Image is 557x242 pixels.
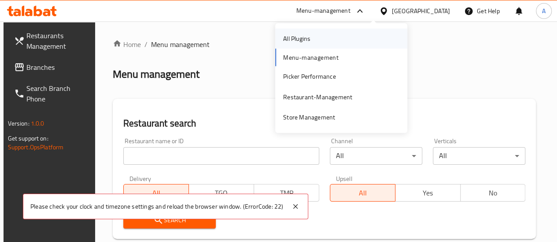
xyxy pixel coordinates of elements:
[127,187,185,199] span: All
[8,133,48,144] span: Get support on:
[296,6,350,16] div: Menu-management
[26,62,89,72] span: Branches
[123,212,216,228] button: Search
[123,147,319,165] input: Search for restaurant name or ID..
[188,184,254,202] button: TGO
[283,112,335,122] div: Store Management
[113,67,199,81] h2: Menu management
[123,184,189,202] button: All
[460,184,526,202] button: No
[144,39,148,50] li: /
[542,6,546,16] span: A
[433,147,525,165] div: All
[123,117,526,130] h2: Restaurant search
[113,39,536,50] nav: breadcrumb
[26,30,89,51] span: Restaurants Management
[399,187,457,199] span: Yes
[330,147,422,165] div: All
[283,92,352,101] div: Restaurant-Management
[8,141,64,153] a: Support.OpsPlatform
[7,78,96,109] a: Search Branch Phone
[113,39,141,50] a: Home
[7,57,96,78] a: Branches
[395,184,461,202] button: Yes
[130,215,209,226] span: Search
[151,39,210,50] span: Menu management
[8,118,30,129] span: Version:
[31,118,44,129] span: 1.0.0
[464,187,522,199] span: No
[336,175,352,181] label: Upsell
[254,184,319,202] button: TMP
[30,201,283,212] p: Please check your clock and timezone settings and reload the browser window. (ErrorCode: 22)
[330,184,395,202] button: All
[283,72,336,81] div: Picker Performance
[283,34,310,43] div: All Plugins
[258,187,316,199] span: TMP
[334,187,392,199] span: All
[192,187,251,199] span: TGO
[26,83,89,104] span: Search Branch Phone
[129,175,151,181] label: Delivery
[392,6,450,16] div: [GEOGRAPHIC_DATA]
[7,25,96,57] a: Restaurants Management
